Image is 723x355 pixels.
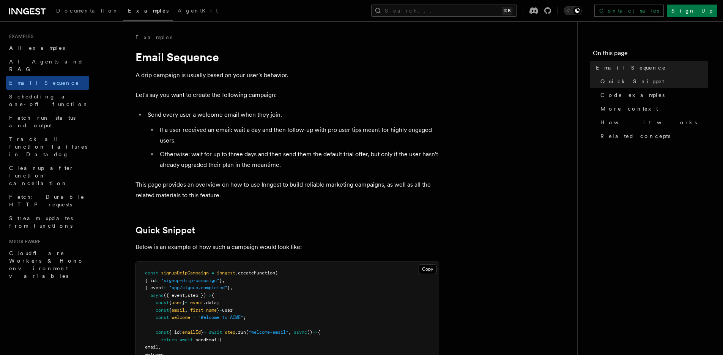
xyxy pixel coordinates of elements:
[275,270,278,276] span: (
[135,179,439,201] p: This page provides an overview on how to use Inngest to build reliable marketing campaigns, as we...
[195,337,219,342] span: sendEmail
[219,278,222,283] span: }
[9,215,73,229] span: Stream updates from functions
[135,33,172,41] a: Examples
[593,61,708,74] a: Email Sequence
[600,91,665,99] span: Code examples
[128,8,169,14] span: Examples
[158,125,439,146] li: If a user received an email: wait a day and then follow-up with pro user tips meant for highly en...
[169,285,227,290] span: "app/signup.completed"
[185,307,187,313] span: ,
[217,307,219,313] span: }
[6,41,89,55] a: All examples
[596,64,666,71] span: Email Sequence
[593,49,708,61] h4: On this page
[597,74,708,88] a: Quick Snippet
[145,109,439,170] li: Send every user a welcome email when they join.
[9,94,89,107] span: Scheduling a one-off function
[6,90,89,111] a: Scheduling a one-off function
[158,149,439,170] li: Otherwise: wait for up to three days and then send them the default trial offer, but only if the ...
[178,8,218,14] span: AgentKit
[52,2,123,21] a: Documentation
[190,300,203,305] span: event
[145,285,164,290] span: { event
[6,190,89,211] a: Fetch: Durable HTTP requests
[227,285,230,290] span: }
[288,330,291,335] span: ,
[225,330,235,335] span: step
[158,344,161,350] span: ,
[219,337,222,342] span: (
[164,285,166,290] span: :
[172,315,190,320] span: welcome
[161,278,219,283] span: "signup-drip-campaign"
[190,307,217,313] span: first_name
[182,300,185,305] span: }
[6,33,33,40] span: Examples
[419,264,436,274] button: Copy
[597,88,708,102] a: Code examples
[203,330,206,335] span: =
[219,307,222,313] span: =
[246,330,249,335] span: (
[156,307,169,313] span: const
[597,102,708,116] a: More context
[201,330,203,335] span: }
[6,76,89,90] a: Email Sequence
[211,293,214,298] span: {
[9,194,85,208] span: Fetch: Durable HTTP requests
[173,2,222,21] a: AgentKit
[185,293,187,298] span: ,
[9,115,76,128] span: Fetch run status and output
[600,105,658,113] span: More context
[6,132,89,161] a: Track all function failures in Datadog
[145,270,158,276] span: const
[667,5,717,17] a: Sign Up
[169,300,172,305] span: {
[150,293,164,298] span: async
[180,337,193,342] span: await
[597,129,708,143] a: Related concepts
[161,270,209,276] span: signupDripCampaign
[600,78,664,85] span: Quick Snippet
[230,285,233,290] span: ,
[222,307,233,313] span: user
[209,330,222,335] span: await
[156,278,158,283] span: :
[9,165,74,186] span: Cleanup after function cancellation
[6,161,89,190] a: Cleanup after function cancellation
[169,330,182,335] span: { id:
[198,315,243,320] span: "Welcome to ACME"
[222,278,225,283] span: ,
[6,246,89,283] a: Cloudflare Workers & Hono environment variables
[206,293,211,298] span: =>
[182,330,201,335] span: emailId
[164,293,185,298] span: ({ event
[135,242,439,252] p: Below is an example of how such a campaign would look like:
[235,270,275,276] span: .createFunction
[312,330,318,335] span: =>
[6,55,89,76] a: AI Agents and RAG
[597,116,708,129] a: How it works
[123,2,173,21] a: Examples
[249,330,288,335] span: "welcome-email"
[156,330,169,335] span: const
[502,7,512,14] kbd: ⌘K
[203,300,219,305] span: .data;
[564,6,582,15] button: Toggle dark mode
[156,300,169,305] span: const
[211,270,214,276] span: =
[600,132,670,140] span: Related concepts
[600,119,697,126] span: How it works
[307,330,312,335] span: ()
[371,5,517,17] button: Search...⌘K
[172,307,185,313] span: email
[56,8,119,14] span: Documentation
[185,300,187,305] span: =
[172,300,182,305] span: user
[161,337,177,342] span: return
[135,70,439,81] p: A drip campaign is usually based on your user's behavior.
[156,315,169,320] span: const
[9,80,79,86] span: Email Sequence
[243,315,246,320] span: ;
